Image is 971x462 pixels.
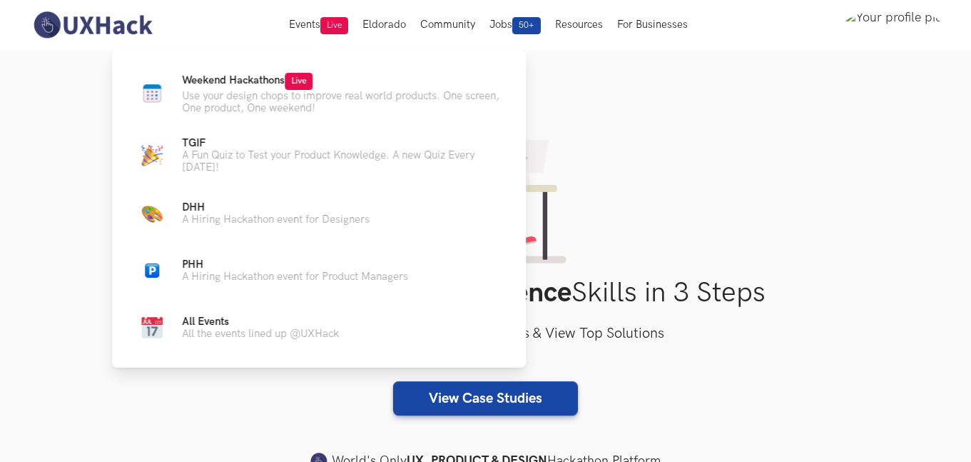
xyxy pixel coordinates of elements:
p: Use your design chops to improve real world products. One screen, One product, One weekend! [182,90,503,114]
p: A Hiring Hackathon event for Designers [182,214,370,226]
img: Calendar new [141,83,163,104]
span: TGIF [182,137,205,149]
img: Party cap [141,145,163,166]
p: A Fun Quiz to Test your Product Knowledge. A new Quiz Every [DATE]! [182,149,503,174]
span: DHH [182,201,205,214]
p: All the events lined up @UXHack [182,328,339,340]
span: Live [285,73,312,90]
span: All Events [182,316,229,328]
img: Your profile pic [844,10,942,40]
a: Calendar newWeekend HackathonsLiveUse your design chops to improve real world products. One scree... [135,73,503,114]
a: CalendarAll EventsAll the events lined up @UXHack [135,311,503,345]
p: A Hiring Hackathon event for Product Managers [182,271,408,283]
span: Live [320,17,348,34]
img: UXHack-logo.png [29,10,156,40]
h3: Select a Case Study, Test your skills & View Top Solutions [29,323,942,346]
img: Calendar [141,317,163,338]
a: Party capTGIFA Fun Quiz to Test your Product Knowledge. A new Quiz Every [DATE]! [135,137,503,174]
span: 50+ [512,17,541,34]
a: Color PaletteDHHA Hiring Hackathon event for Designers [135,196,503,231]
h1: Improve Your Skills in 3 Steps [29,276,942,310]
a: ParkingPHHA Hiring Hackathon event for Product Managers [135,253,503,288]
img: Parking [145,263,159,278]
span: Weekend Hackathons [182,74,312,86]
img: Color Palette [141,203,163,224]
a: View Case Studies [393,381,578,416]
span: PHH [182,258,203,271]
